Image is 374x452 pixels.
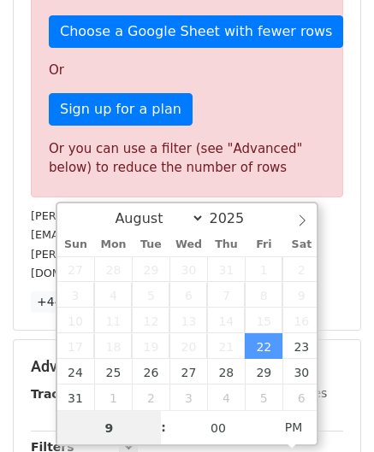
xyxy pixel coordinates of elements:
[57,411,162,445] input: Hour
[57,256,95,282] span: July 27, 2025
[207,359,245,384] span: August 28, 2025
[94,359,132,384] span: August 25, 2025
[245,256,282,282] span: August 1, 2025
[282,256,320,282] span: August 2, 2025
[245,308,282,333] span: August 15, 2025
[31,248,312,280] small: [PERSON_NAME][EMAIL_ADDRESS][PERSON_NAME][DOMAIN_NAME]
[31,209,312,222] small: [PERSON_NAME][EMAIL_ADDRESS][DOMAIN_NAME]
[169,308,207,333] span: August 13, 2025
[245,282,282,308] span: August 8, 2025
[31,291,103,313] a: +44 more
[57,282,95,308] span: August 3, 2025
[282,359,320,384] span: August 30, 2025
[49,62,325,79] p: Or
[132,256,169,282] span: July 29, 2025
[169,282,207,308] span: August 6, 2025
[205,210,266,226] input: Year
[132,239,169,250] span: Tue
[270,410,318,444] span: Click to toggle
[132,333,169,359] span: August 19, 2025
[132,282,169,308] span: August 5, 2025
[169,333,207,359] span: August 20, 2025
[245,333,282,359] span: August 22, 2025
[245,384,282,410] span: September 5, 2025
[282,282,320,308] span: August 9, 2025
[57,333,95,359] span: August 17, 2025
[94,239,132,250] span: Mon
[57,384,95,410] span: August 31, 2025
[169,384,207,410] span: September 3, 2025
[31,228,222,241] small: [EMAIL_ADDRESS][DOMAIN_NAME]
[132,359,169,384] span: August 26, 2025
[57,359,95,384] span: August 24, 2025
[207,282,245,308] span: August 7, 2025
[31,357,343,376] h5: Advanced
[282,384,320,410] span: September 6, 2025
[132,308,169,333] span: August 12, 2025
[94,256,132,282] span: July 28, 2025
[57,239,95,250] span: Sun
[169,239,207,250] span: Wed
[207,239,245,250] span: Thu
[94,384,132,410] span: September 1, 2025
[49,15,343,48] a: Choose a Google Sheet with fewer rows
[166,411,270,445] input: Minute
[57,308,95,333] span: August 10, 2025
[169,359,207,384] span: August 27, 2025
[207,333,245,359] span: August 21, 2025
[49,93,193,126] a: Sign up for a plan
[94,308,132,333] span: August 11, 2025
[169,256,207,282] span: July 30, 2025
[207,256,245,282] span: July 31, 2025
[94,333,132,359] span: August 18, 2025
[245,239,282,250] span: Fri
[207,308,245,333] span: August 14, 2025
[132,384,169,410] span: September 2, 2025
[207,384,245,410] span: September 4, 2025
[282,333,320,359] span: August 23, 2025
[94,282,132,308] span: August 4, 2025
[245,359,282,384] span: August 29, 2025
[49,139,325,178] div: Or you can use a filter (see "Advanced" below) to reduce the number of rows
[31,387,88,401] strong: Tracking
[161,410,166,444] span: :
[282,308,320,333] span: August 16, 2025
[282,239,320,250] span: Sat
